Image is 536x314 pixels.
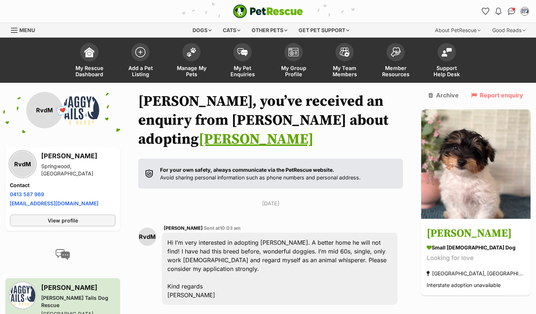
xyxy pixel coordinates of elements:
[138,92,403,149] h1: [PERSON_NAME], you’ve received an enquiry from [PERSON_NAME] about adopting
[217,39,268,83] a: My Pet Enquiries
[233,4,303,18] img: logo-e224e6f780fb5917bec1dbf3a21bbac754714ae5b6737aabdf751b685950b380.svg
[115,39,166,83] a: Add a Pet Listing
[187,23,217,38] div: Dogs
[26,92,63,128] div: RvdM
[138,199,403,207] p: [DATE]
[41,283,116,293] h3: [PERSON_NAME]
[199,130,314,148] a: [PERSON_NAME]
[339,47,350,57] img: team-members-icon-5396bd8760b3fe7c0b43da4ab00e1e3bb1a5d9ba89233759b79545d2d3fc5d0d.svg
[41,151,116,161] h3: [PERSON_NAME]
[55,249,70,260] img: conversation-icon-4a6f8262b818ee0b60e3300018af0b2d0b884aa5de6e9bcb8d3d4eeb1a70a7c4.svg
[288,48,299,57] img: group-profile-icon-3fa3cf56718a62981997c0bc7e787c4b2cf8bcc04b72c1350f741eb67cf2f40e.svg
[10,182,116,189] h4: Contact
[19,27,35,33] span: Menu
[10,200,98,206] a: [EMAIL_ADDRESS][DOMAIN_NAME]
[160,166,361,182] p: Avoid sharing personal information such as phone numbers and personal address.
[160,167,334,173] strong: For your own safety, always communicate via the PetRescue website.
[508,8,516,15] img: chat-41dd97257d64d25036548639549fe6c8038ab92f7586957e7f3b1b290dea8141.svg
[328,65,361,77] span: My Team Members
[204,225,241,231] span: Sent at
[268,39,319,83] a: My Group Profile
[10,283,35,308] img: Waggy Tails Dog Rescue profile pic
[175,65,208,77] span: Manage My Pets
[487,23,531,38] div: Good Reads
[10,151,35,177] div: RvdM
[479,5,531,17] ul: Account quick links
[218,23,245,38] div: Cats
[379,65,412,77] span: Member Resources
[277,65,310,77] span: My Group Profile
[63,92,99,128] img: Waggy Tails Dog Rescue profile pic
[319,39,370,83] a: My Team Members
[496,8,501,15] img: notifications-46538b983faf8c2785f20acdc204bb7945ddae34d4c08c2a6579f10ce5e182be.svg
[41,163,116,177] div: Springwood, [GEOGRAPHIC_DATA]
[479,5,491,17] a: Favourites
[421,109,531,219] img: Freddie
[519,5,531,17] button: My account
[186,47,197,57] img: manage-my-pets-icon-02211641906a0b7f246fdf0571729dbe1e7629f14944591b6c1af311fb30b64b.svg
[73,65,106,77] span: My Rescue Dashboard
[220,225,241,231] span: 10:03 am
[506,5,517,17] a: Conversations
[166,39,217,83] a: Manage My Pets
[421,220,531,296] a: [PERSON_NAME] small [DEMOGRAPHIC_DATA] Dog Looking for love [GEOGRAPHIC_DATA], [GEOGRAPHIC_DATA] ...
[246,23,292,38] div: Other pets
[164,225,203,231] span: [PERSON_NAME]
[370,39,421,83] a: Member Resources
[430,23,486,38] div: About PetRescue
[64,39,115,83] a: My Rescue Dashboard
[124,65,157,77] span: Add a Pet Listing
[427,244,525,252] div: small [DEMOGRAPHIC_DATA] Dog
[427,269,525,279] div: [GEOGRAPHIC_DATA], [GEOGRAPHIC_DATA]
[391,47,401,57] img: member-resources-icon-8e73f808a243e03378d46382f2149f9095a855e16c252ad45f914b54edf8863c.svg
[226,65,259,77] span: My Pet Enquiries
[162,233,397,305] div: Hi I’m very interested in adopting [PERSON_NAME]. A better home he will not find! I have had this...
[471,92,523,98] a: Report enquiry
[430,65,463,77] span: Support Help Desk
[84,47,94,57] img: dashboard-icon-eb2f2d2d3e046f16d808141f083e7271f6b2e854fb5c12c21221c1fb7104beca.svg
[10,191,44,197] a: 0413 587 969
[428,92,459,98] a: Archive
[11,23,40,36] a: Menu
[421,39,472,83] a: Support Help Desk
[521,8,528,15] img: Ruth Christodoulou profile pic
[237,48,248,56] img: pet-enquiries-icon-7e3ad2cf08bfb03b45e93fb7055b45f3efa6380592205ae92323e6603595dc1f.svg
[48,217,78,224] span: View profile
[294,23,354,38] div: Get pet support
[135,47,145,57] img: add-pet-listing-icon-0afa8454b4691262ce3f59096e99ab1cd57d4a30225e0717b998d2c9b9846f56.svg
[41,294,116,309] div: [PERSON_NAME] Tails Dog Rescue
[427,253,525,263] div: Looking for love
[493,5,504,17] button: Notifications
[427,282,501,288] span: Interstate adoption unavailable
[233,4,303,18] a: PetRescue
[442,48,452,57] img: help-desk-icon-fdf02630f3aa405de69fd3d07c3f3aa587a6932b1a1747fa1d2bba05be0121f9.svg
[427,226,525,242] h3: [PERSON_NAME]
[55,102,71,118] span: 💌
[138,228,156,246] div: RvdM
[10,214,116,226] a: View profile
